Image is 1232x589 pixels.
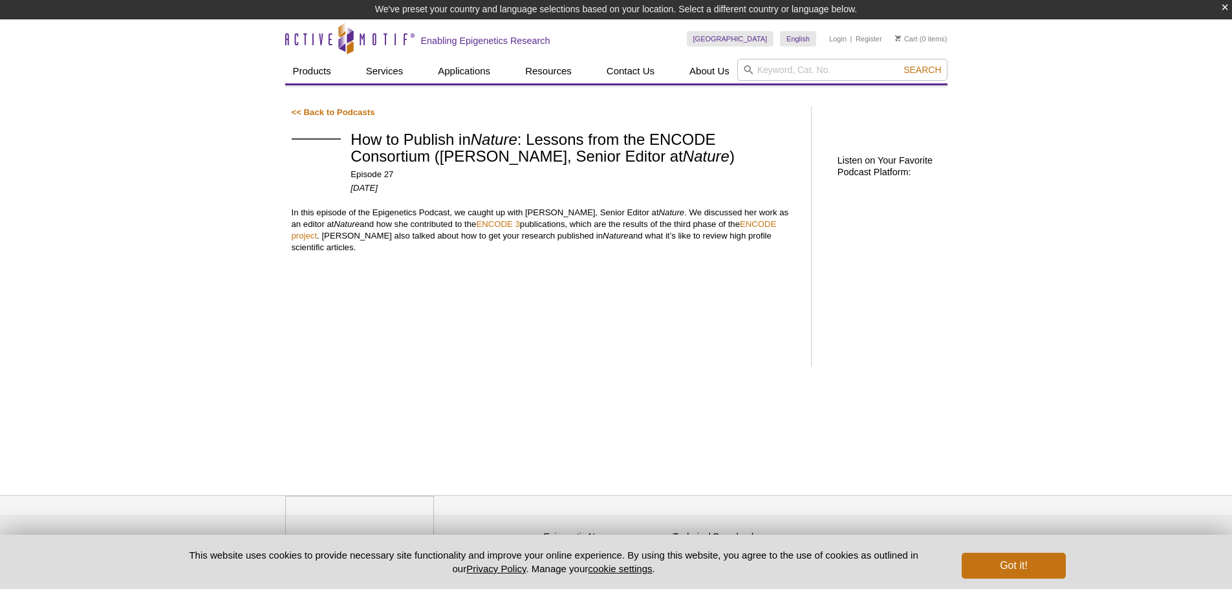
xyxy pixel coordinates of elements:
[737,59,947,81] input: Keyword, Cat. No.
[895,31,947,47] li: (0 items)
[856,34,882,43] a: Register
[476,219,519,229] a: ENCODE 3
[687,31,774,47] a: [GEOGRAPHIC_DATA]
[466,563,526,574] a: Privacy Policy
[850,31,852,47] li: |
[285,496,434,548] img: Active Motif,
[358,59,411,83] a: Services
[351,169,798,180] p: Episode 27
[803,519,900,547] table: Click to Verify - This site chose Symantec SSL for secure e-commerce and confidential communicati...
[292,266,798,363] iframe: How to Publish in Nature: Lessons from the ENCODE Consortium (Michelle Trenkmann, Senior Editor a...
[292,219,777,241] a: ENCODE project
[603,231,629,241] em: Nature
[903,65,941,75] span: Search
[895,34,918,43] a: Cart
[683,147,729,165] em: Nature
[682,59,737,83] a: About Us
[351,131,798,167] h1: How to Publish in : Lessons from the ENCODE Consortium ([PERSON_NAME], Senior Editor at )
[829,34,847,43] a: Login
[351,183,378,193] em: [DATE]
[900,64,945,76] button: Search
[334,219,360,229] em: Nature
[838,155,941,178] h2: Listen on Your Favorite Podcast Platform:
[517,59,579,83] a: Resources
[292,107,375,117] a: << Back to Podcasts
[599,59,662,83] a: Contact Us
[544,531,667,542] h4: Epigenetic News
[588,563,652,574] button: cookie settings
[780,31,816,47] a: English
[292,138,341,140] img: Michelle Trenkmann headshot
[659,208,685,217] em: Nature
[471,131,517,148] em: Nature
[673,531,796,542] h4: Technical Downloads
[285,59,339,83] a: Products
[292,207,798,253] p: In this episode of the Epigenetics Podcast, we caught up with [PERSON_NAME], Senior Editor at . W...
[167,548,941,575] p: This website uses cookies to provide necessary site functionality and improve your online experie...
[895,35,901,41] img: Your Cart
[430,59,498,83] a: Applications
[421,35,550,47] h2: Enabling Epigenetics Research
[440,530,491,549] a: Privacy Policy
[962,553,1065,579] button: Got it!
